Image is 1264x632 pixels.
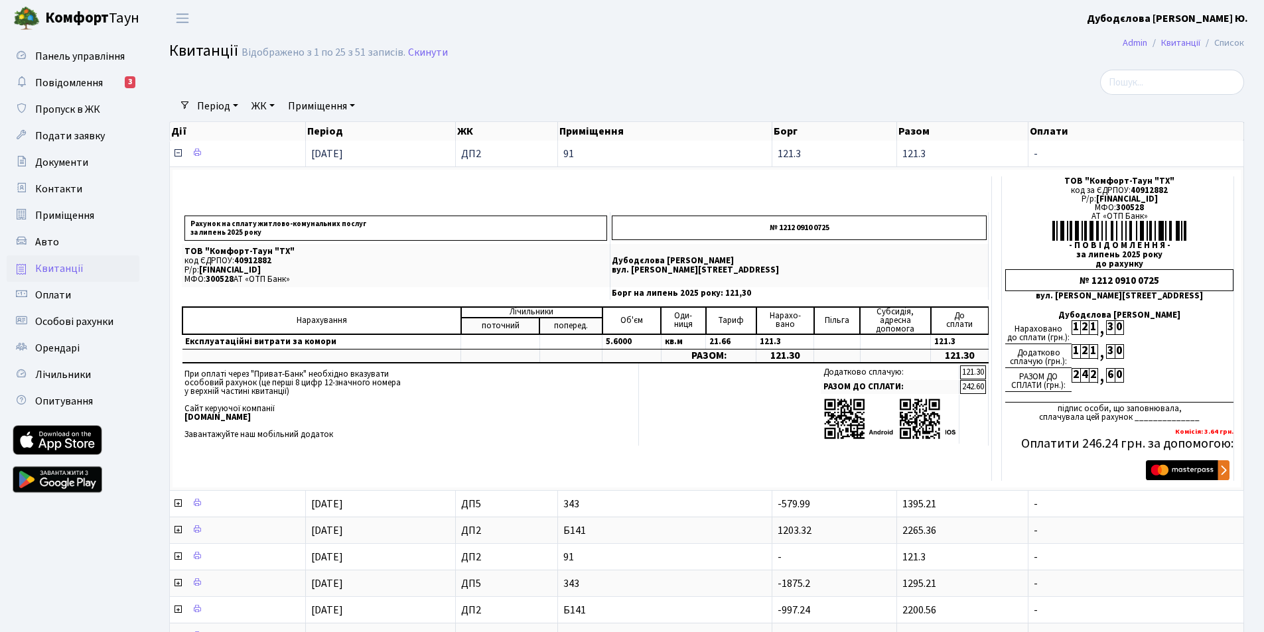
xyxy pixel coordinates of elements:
[7,388,139,414] a: Опитування
[1005,269,1233,291] div: № 1212 0910 0725
[35,235,59,249] span: Авто
[1089,368,1097,383] div: 2
[612,289,987,298] p: Борг на липень 2025 року: 121,30
[960,380,986,394] td: 242.60
[1080,368,1089,383] div: 4
[283,95,360,117] a: Приміщення
[234,255,271,267] span: 40912882
[7,149,139,176] a: Документи
[184,275,607,284] p: МФО: АТ «ОТП Банк»
[35,341,80,355] span: Орендарі
[902,497,936,511] span: 1395.21
[192,95,244,117] a: Період
[1097,368,1106,383] div: ,
[756,349,814,363] td: 121.30
[823,397,956,440] img: apps-qrcodes.png
[311,147,343,161] span: [DATE]
[461,605,552,615] span: ДП2
[1200,36,1244,50] li: Список
[170,122,306,141] th: Дії
[1096,193,1158,205] span: [FINANCIAL_ID]
[706,334,756,349] td: 21.66
[1034,525,1238,536] span: -
[563,578,766,589] span: 343
[7,335,139,361] a: Орендарі
[661,307,705,334] td: Оди- ниця
[1146,460,1229,480] img: Masterpass
[182,334,461,349] td: Експлуатаційні витрати за комори
[35,102,100,117] span: Пропуск в ЖК
[1005,177,1233,186] div: ТОВ "Комфорт-Таун "ТХ"
[1097,320,1106,336] div: ,
[13,5,40,32] img: logo.png
[35,49,125,64] span: Панель управління
[35,208,94,223] span: Приміщення
[902,576,936,591] span: 1295.21
[1087,11,1248,26] b: Дубодєлова [PERSON_NAME] Ю.
[461,578,552,589] span: ДП5
[1123,36,1147,50] a: Admin
[902,523,936,538] span: 2265.36
[1005,186,1233,195] div: код за ЄДРПОУ:
[461,525,552,536] span: ДП2
[408,46,448,59] a: Скинути
[1034,605,1238,615] span: -
[1005,368,1072,392] div: РАЗОМ ДО СПЛАТИ (грн.):
[756,307,814,334] td: Нарахо- вано
[1115,320,1123,335] div: 0
[7,202,139,229] a: Приміщення
[311,603,343,617] span: [DATE]
[461,149,552,159] span: ДП2
[1005,251,1233,259] div: за липень 2025 року
[1028,122,1244,141] th: Оплати
[1103,29,1264,57] nav: breadcrumb
[1087,11,1248,27] a: Дубодєлова [PERSON_NAME] Ю.
[7,255,139,282] a: Квитанції
[35,76,103,90] span: Повідомлення
[182,363,639,445] td: При оплаті через "Приват-Банк" необхідно вказувати особовий рахунок (це перші 8 цифр 12-значного ...
[1080,320,1089,335] div: 2
[902,603,936,617] span: 2200.56
[602,307,662,334] td: Об'єм
[1106,344,1115,359] div: 3
[778,550,782,564] span: -
[242,46,405,59] div: Відображено з 1 по 25 з 51 записів.
[772,122,897,141] th: Борг
[539,318,602,334] td: поперед.
[35,288,71,302] span: Оплати
[778,603,810,617] span: -997.24
[7,282,139,308] a: Оплати
[35,182,82,196] span: Контакти
[461,307,602,318] td: Лічильники
[246,95,280,117] a: ЖК
[184,247,607,256] p: ТОВ "Комфорт-Таун "ТХ"
[125,76,135,88] div: 3
[1100,70,1244,95] input: Пошук...
[1080,344,1089,359] div: 2
[169,39,238,62] span: Квитанції
[931,334,989,349] td: 121.3
[1005,311,1233,320] div: Дубодєлова [PERSON_NAME]
[661,334,705,349] td: кв.м
[563,149,766,159] span: 91
[1072,320,1080,335] div: 1
[821,380,959,394] td: РАЗОМ ДО СПЛАТИ:
[311,576,343,591] span: [DATE]
[960,365,986,379] td: 121.30
[461,318,540,334] td: поточний
[7,308,139,335] a: Особові рахунки
[778,523,811,538] span: 1203.32
[1034,552,1238,562] span: -
[1097,344,1106,359] div: ,
[311,523,343,538] span: [DATE]
[184,216,607,241] p: Рахунок на сплату житлово-комунальних послуг за липень 2025 року
[612,266,987,275] p: вул. [PERSON_NAME][STREET_ADDRESS]
[1072,344,1080,359] div: 1
[602,334,662,349] td: 5.6000
[563,605,766,615] span: Б141
[931,307,989,334] td: До cплати
[821,365,959,379] td: Додатково сплачую:
[1005,402,1233,422] div: підпис особи, що заповнювала, сплачувала цей рахунок ______________
[456,122,558,141] th: ЖК
[35,314,113,329] span: Особові рахунки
